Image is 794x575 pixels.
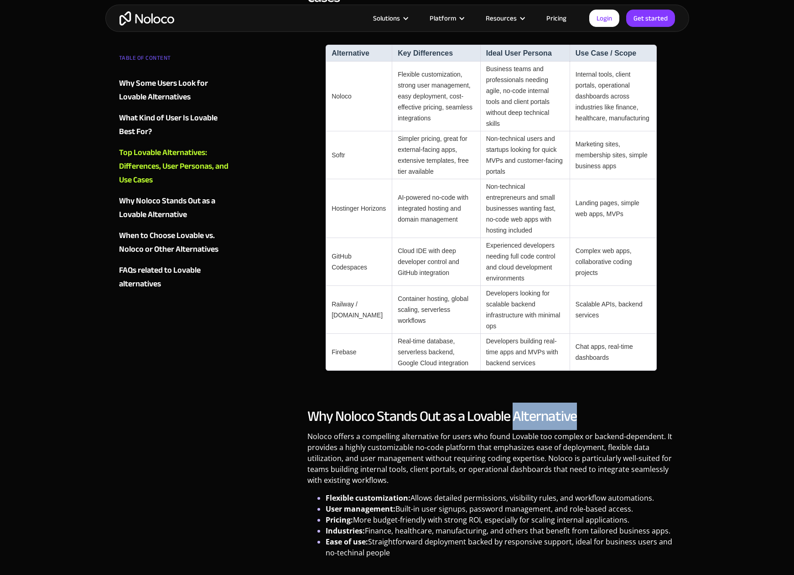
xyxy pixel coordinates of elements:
div: Resources [474,12,535,24]
a: Get started [626,10,675,27]
a: Why Some Users Look for Lovable Alternatives [119,77,229,104]
a: home [119,11,174,26]
td: Marketing sites, membership sites, simple business apps [570,131,657,179]
div: TABLE OF CONTENT [119,51,229,69]
a: Why Noloco Stands Out as a Lovable Alternative [119,194,229,222]
th: Key Differences [392,45,480,62]
strong: Ease of use: [326,537,368,547]
li: Finance, healthcare, manufacturing, and others that benefit from tailored business apps. [326,525,675,536]
div: Solutions [373,12,400,24]
div: Solutions [362,12,418,24]
td: Noloco [326,62,392,131]
td: Real-time database, serverless backend, Google Cloud integration [392,334,480,371]
td: Business teams and professionals needing agile, no-code internal tools and client portals without... [480,62,570,131]
td: Railway / [DOMAIN_NAME] [326,286,392,334]
td: Developers building real-time apps and MVPs with backend services [480,334,570,371]
div: Platform [430,12,456,24]
td: Hostinger Horizons [326,179,392,238]
td: GitHub Codespaces [326,238,392,286]
td: Developers looking for scalable backend infrastructure with minimal ops [480,286,570,334]
a: Login [589,10,619,27]
td: Container hosting, global scaling, serverless workflows [392,286,480,334]
li: Allows detailed permissions, visibility rules, and workflow automations. [326,492,675,503]
a: Top Lovable Alternatives: Differences, User Personas, and Use Cases‍ [119,146,229,187]
li: Straightforward deployment backed by responsive support, ideal for business users and no-techinal... [326,536,675,558]
div: Platform [418,12,474,24]
th: Ideal User Persona [480,45,570,62]
td: Non-technical users and startups looking for quick MVPs and customer-facing portals [480,131,570,179]
td: Flexible customization, strong user management, easy deployment, cost-effective pricing, seamless... [392,62,480,131]
td: Simpler pricing, great for external-facing apps, extensive templates, free tier available [392,131,480,179]
div: Resources [486,12,517,24]
td: Firebase [326,334,392,371]
th: Alternative [326,45,392,62]
td: Softr [326,131,392,179]
h2: Why Noloco Stands Out as a Lovable Alternative [307,407,675,425]
td: Internal tools, client portals, operational dashboards across industries like finance, healthcare... [570,62,657,131]
strong: User management: [326,504,395,514]
th: Use Case / Scope [570,45,657,62]
td: Chat apps, real-time dashboards [570,334,657,371]
td: Cloud IDE with deep developer control and GitHub integration [392,238,480,286]
strong: Industries: [326,526,365,536]
a: When to Choose Lovable vs. Noloco or Other Alternatives [119,229,229,256]
strong: Pricing: [326,515,353,525]
p: Noloco offers a compelling alternative for users who found Lovable too complex or backend-depende... [307,431,675,492]
td: Landing pages, simple web apps, MVPs [570,179,657,238]
strong: Flexible customization: [326,493,410,503]
td: Complex web apps, collaborative coding projects [570,238,657,286]
td: Non-technical entrepreneurs and small businesses wanting fast, no-code web apps with hosting incl... [480,179,570,238]
td: AI-powered no-code with integrated hosting and domain management [392,179,480,238]
td: Scalable APIs, backend services [570,286,657,334]
li: Built-in user signups, password management, and role-based access. [326,503,675,514]
a: FAQs related to Lovable alternatives [119,264,229,291]
li: More budget-friendly with strong ROI, especially for scaling internal applications. [326,514,675,525]
td: Experienced developers needing full code control and cloud development environments [480,238,570,286]
a: Pricing [535,12,578,24]
a: What Kind of User Is Lovable Best For? [119,111,229,139]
